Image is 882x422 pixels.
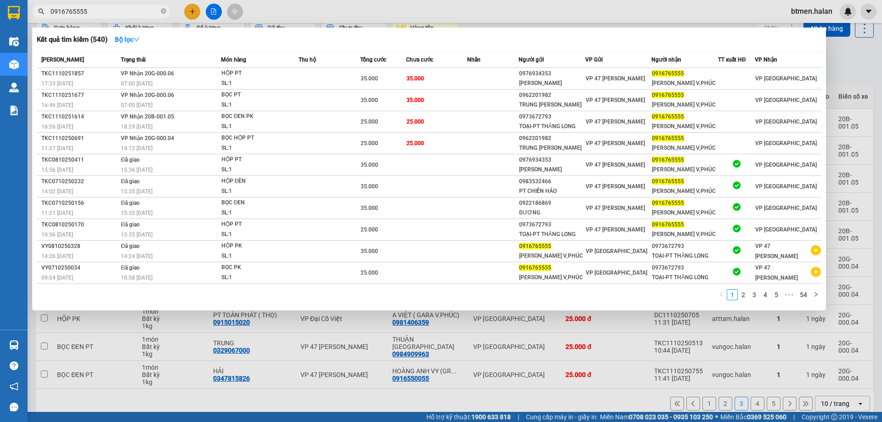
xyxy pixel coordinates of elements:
[586,270,647,276] span: VP [GEOGRAPHIC_DATA]
[41,90,118,100] div: TKC1110251677
[797,290,810,300] a: 54
[9,60,19,69] img: warehouse-icon
[519,155,585,165] div: 0976934353
[519,220,585,230] div: 0973672793
[749,290,759,300] a: 3
[41,242,118,251] div: VY0810250328
[407,97,424,103] span: 35.000
[41,263,118,273] div: VY0710250034
[221,230,290,240] div: SL: 1
[755,75,817,82] span: VP [GEOGRAPHIC_DATA]
[519,273,585,282] div: [PERSON_NAME] V,PHÚC
[727,290,737,300] a: 1
[121,102,153,108] span: 07:00 [DATE]
[811,245,821,255] span: plus-circle
[41,112,118,122] div: TKC1110251614
[221,143,290,153] div: SL: 1
[652,165,718,174] div: [PERSON_NAME] V,PHÚC
[749,289,760,300] li: 3
[519,100,585,110] div: TRUNG [PERSON_NAME]
[10,382,18,391] span: notification
[755,264,798,281] span: VP 47 [PERSON_NAME]
[221,68,290,79] div: HỘP PT
[519,230,585,239] div: TOẠI-PT THĂNG LONG
[519,134,585,143] div: 0962201982
[161,8,166,14] span: close-circle
[586,140,645,146] span: VP 47 [PERSON_NAME]
[221,198,290,208] div: BỌC ĐEN
[37,35,107,45] h3: Kết quả tìm kiếm ( 540 )
[652,122,718,131] div: [PERSON_NAME] V,PHÚC
[755,205,817,211] span: VP [GEOGRAPHIC_DATA]
[221,263,290,273] div: BỌC PK
[121,210,153,216] span: 15:35 [DATE]
[121,200,140,206] span: Đã giao
[361,162,378,168] span: 35.000
[716,289,727,300] button: left
[360,56,386,63] span: Tổng cước
[121,70,174,77] span: VP Nhận 20G-000.06
[121,264,140,271] span: Đã giao
[221,100,290,110] div: SL: 1
[121,231,153,238] span: 15:35 [DATE]
[41,69,118,79] div: TKC1110251857
[652,263,718,273] div: 0973672793
[41,134,118,143] div: TKC1110250691
[727,289,738,300] li: 1
[718,56,746,63] span: TT xuất HĐ
[221,90,290,100] div: BỌC PT
[585,56,603,63] span: VP Gửi
[519,264,551,271] span: 0916765555
[41,253,73,259] span: 14:26 [DATE]
[782,289,797,300] li: Next 5 Pages
[121,253,153,259] span: 14:24 [DATE]
[519,112,585,122] div: 0973672793
[221,56,246,63] span: Món hàng
[133,36,140,43] span: down
[9,37,19,46] img: warehouse-icon
[10,361,18,370] span: question-circle
[361,97,378,103] span: 35.000
[41,80,73,87] span: 17:33 [DATE]
[771,290,781,300] a: 5
[361,183,378,190] span: 35.000
[107,32,147,47] button: Bộ lọcdown
[41,231,73,238] span: 10:56 [DATE]
[738,289,749,300] li: 2
[716,289,727,300] li: Previous Page
[811,267,821,277] span: plus-circle
[586,118,645,125] span: VP 47 [PERSON_NAME]
[115,36,140,43] strong: Bộ lọc
[221,251,290,261] div: SL: 1
[738,290,748,300] a: 2
[9,340,19,350] img: warehouse-icon
[651,56,681,63] span: Người nhận
[519,177,585,186] div: 0983532466
[652,143,718,153] div: [PERSON_NAME] V,PHÚC
[361,75,378,82] span: 35.000
[10,403,18,411] span: message
[38,8,45,15] span: search
[652,251,718,261] div: TOẠI-PT THĂNG LONG
[755,226,817,233] span: VP [GEOGRAPHIC_DATA]
[519,143,585,153] div: TRUNG [PERSON_NAME]
[652,92,684,98] span: 0916765555
[406,56,433,63] span: Chưa cước
[221,122,290,132] div: SL: 1
[121,221,140,228] span: Đã giao
[299,56,316,63] span: Thu hộ
[810,289,821,300] button: right
[121,167,153,173] span: 15:36 [DATE]
[519,243,551,249] span: 0916765555
[121,80,153,87] span: 07:00 [DATE]
[652,70,684,77] span: 0916765555
[407,118,424,125] span: 25.000
[221,241,290,251] div: HỘP PK
[221,79,290,89] div: SL: 1
[121,145,153,152] span: 14:12 [DATE]
[519,208,585,218] div: DƯƠNG
[797,289,810,300] li: 54
[41,177,118,186] div: TKC0710250232
[221,186,290,197] div: SL: 1
[41,210,73,216] span: 11:21 [DATE]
